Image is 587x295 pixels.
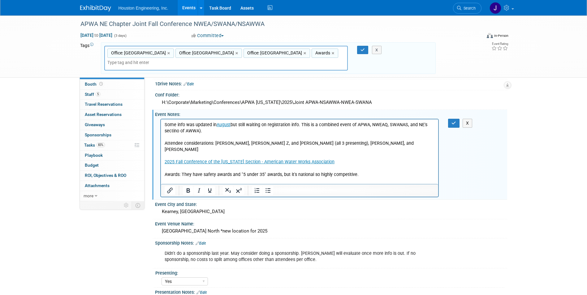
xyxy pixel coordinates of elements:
[160,207,503,216] div: Kearney, [GEOGRAPHIC_DATA]
[160,247,439,266] div: Didn't do a sponsorship last year. May consider doing a sponsorship. [PERSON_NAME] will evaluate ...
[80,32,113,38] span: [DATE] [DATE]
[183,82,194,86] a: Edit
[196,290,207,295] a: Edit
[235,50,240,57] a: ×
[314,50,330,56] span: Awards
[85,102,123,107] span: Travel Reservations
[85,173,126,178] span: ROI, Objectives & ROO
[80,160,144,170] a: Budget
[80,171,144,181] a: ROI, Objectives & ROO
[155,219,507,227] div: Event Venue Name:
[80,90,144,100] a: Staff5
[85,112,122,117] span: Asset Reservations
[80,191,144,201] a: more
[80,110,144,120] a: Asset Reservations
[85,122,105,127] span: Giveaways
[183,186,193,195] button: Bold
[110,50,166,56] span: Office: [GEOGRAPHIC_DATA]
[121,201,132,209] td: Personalize Event Tab Strip
[85,92,100,97] span: Staff
[3,2,274,71] body: Rich Text Area. Press ALT-0 for help.
[453,3,481,14] a: Search
[107,59,157,66] input: Type tag and hit enter
[85,183,110,188] span: Attachments
[494,33,508,38] div: In-Person
[85,163,99,168] span: Budget
[114,34,127,38] span: (3 days)
[80,120,144,130] a: Giveaways
[80,130,144,140] a: Sponsorships
[304,50,308,57] a: ×
[98,82,104,86] span: Booth not reserved yet
[4,2,274,58] p: Some info was updated in but still waiting on registration info. This is a combined event of APWA...
[155,90,507,98] div: Conf Folder:
[132,201,144,209] td: Toggle Event Tabs
[463,119,473,128] button: X
[165,186,175,195] button: Insert/edit link
[445,32,509,41] div: Event Format
[56,3,70,8] a: August
[84,143,105,147] span: Tasks
[80,151,144,160] a: Playbook
[93,33,99,38] span: to
[155,79,507,87] div: 1Drive Notes:
[246,50,302,56] span: Office: [GEOGRAPHIC_DATA]
[80,42,95,74] td: Tags
[167,50,171,57] a: ×
[85,153,103,158] span: Playbook
[84,193,93,198] span: more
[80,181,144,191] a: Attachments
[160,226,503,236] div: [GEOGRAPHIC_DATA] North *new location for 2025
[85,82,104,87] span: Booth
[80,140,144,150] a: Tasks83%
[119,6,168,11] span: Houston Engineering, Inc.
[78,19,472,30] div: APWA NE Chapter Joint Fall Conference NWEA/SWANA/NSAWWA
[4,40,174,45] a: 2025 Fall Conference of the [US_STATE] Section - American Water Works Association
[155,268,504,276] div: Presenting:
[194,186,204,195] button: Italic
[490,2,501,14] img: Jessica Lambrecht
[80,79,144,89] a: Booth
[80,100,144,109] a: Travel Reservations
[178,50,234,56] span: Office: [GEOGRAPHIC_DATA]
[223,186,233,195] button: Subscript
[155,200,507,207] div: Event City and State:
[263,186,273,195] button: Bullet list
[234,186,244,195] button: Superscript
[155,110,507,118] div: Event Notes:
[196,241,206,246] a: Edit
[252,186,262,195] button: Numbered list
[332,50,336,57] a: ×
[372,46,382,54] button: X
[189,32,226,39] button: Committed
[155,238,507,246] div: Sponsorship Notes:
[96,92,100,96] span: 5
[205,186,215,195] button: Underline
[80,5,111,11] img: ExhibitDay
[161,119,438,184] iframe: Rich Text Area
[461,6,476,11] span: Search
[85,132,111,137] span: Sponsorships
[487,33,493,38] img: Format-Inperson.png
[491,42,508,45] div: Event Rating
[160,98,503,107] div: H:\Corporate\Marketing\Conferences\APWA [US_STATE]\2025\Joint APWA-NSAWWA-NWEA-SWANA
[97,143,105,147] span: 83%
